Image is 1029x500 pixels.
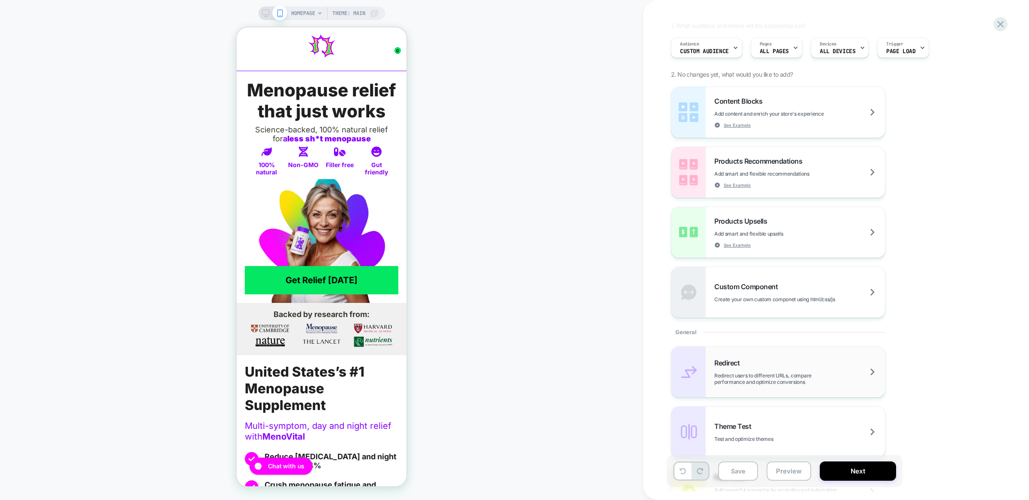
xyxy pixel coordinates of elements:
[714,296,878,302] span: Create your own custom componet using html/css/js
[820,48,855,54] span: ALL DEVICES
[50,119,84,148] h5: Non-GMO
[724,182,751,188] span: See Example
[8,239,162,267] a: Get Relief [DATE]
[714,111,867,117] span: Add content and enrich your store's experience
[9,282,161,291] h3: Backed by research from:
[714,231,826,237] span: Add smart and flexible upsells
[40,7,130,30] img: logo
[117,308,156,320] img: nutrients_logo.png__PID:bc38f423-2285-4e08-aa11-7f3420e3a2a1
[117,296,156,307] img: hvd_medical_school_logo.png__PID:2529bc38-f423-4285-ae08-6a117f3420e3
[123,119,157,148] h5: Gut friendly
[87,119,120,148] h5: Filler free
[714,97,767,105] span: Content Blocks
[760,48,789,54] span: ALL PAGES
[28,425,162,443] h3: Reduce [MEDICAL_DATA] and night sweats by 74%
[14,308,54,320] img: Nature Journal Logo
[291,6,315,20] span: HOMEPAGE
[28,453,162,471] h3: Crush menopause fatigue and reduce anxiety by 88%
[26,404,68,414] b: MenoVital
[158,20,164,27] span: 0
[886,48,915,54] span: Page Load
[767,461,811,481] button: Preview
[65,308,105,320] img: The Lancet Logo
[760,41,772,47] span: Pages
[714,372,885,385] span: Redirect users to different URLs, compare performance and optimize conversions
[8,336,162,386] h2: United States’s #1 Menopause Supplement
[724,242,751,248] span: See Example
[671,318,885,346] div: General
[714,436,816,442] span: Test and optimize themes
[714,282,782,291] span: Custom Component
[820,461,896,481] button: Next
[8,52,162,94] h1: Menopause relief that just works
[724,122,751,128] span: See Example
[13,119,47,148] h5: 100% natural
[714,359,744,367] span: Redirect
[714,217,771,225] span: Products Upsells
[671,22,805,29] span: 1. What audience and where will the experience run?
[46,107,134,116] span: a
[4,98,166,116] h3: Science-backed, 100% natural relief for
[51,107,134,116] b: less sh*t menopause
[714,157,806,165] span: Products Recommendations
[820,41,836,47] span: Devices
[680,48,729,54] span: Custom Audience
[671,71,793,78] span: 2. No changes yet, what would you like to add?
[718,461,758,481] button: Save
[8,393,162,414] h3: Multi-symptom, day and night relief with
[9,427,78,450] iframe: Gorgias live chat messenger
[714,171,852,177] span: Add smart and flexible recommendations
[886,41,903,47] span: Trigger
[680,41,699,47] span: Audience
[65,296,105,307] img: Menopause Society Journal Logo
[332,6,365,20] span: Theme: MAIN
[14,296,54,307] img: University of Cambridge Logo
[714,422,755,431] span: Theme Test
